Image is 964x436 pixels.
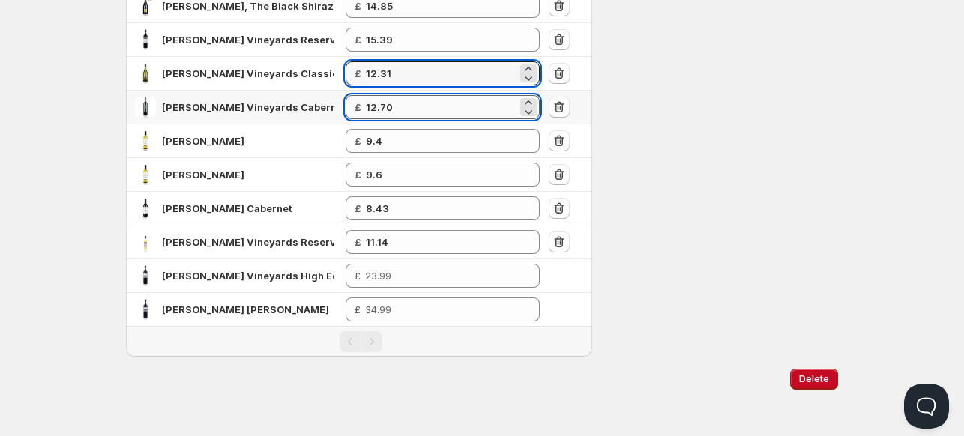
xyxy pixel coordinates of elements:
[355,270,361,282] span: £
[366,196,518,220] input: 11.99
[162,133,244,148] div: Barren Jack Pinot Grigio
[162,32,334,47] div: Berton Vineyards Reserve Coonawarra Cabernet Sauvignon
[355,34,361,46] strong: £
[162,67,460,79] span: [PERSON_NAME] Vineyards Classic Chardonnay Metal Label
[355,202,361,214] strong: £
[365,264,518,288] input: 23.99
[904,384,949,429] iframe: Help Scout Beacon - Open
[366,95,518,119] input: 15.99
[162,270,454,282] span: [PERSON_NAME] Vineyards High Eden Cabernet Sauvignon
[162,169,244,181] span: [PERSON_NAME]
[162,303,329,315] span: [PERSON_NAME] [PERSON_NAME]
[366,61,518,85] input: 14.99
[790,369,838,390] button: Delete
[366,230,518,254] input: 14.99
[162,234,334,249] div: Berton Vineyards Reserve Botrytis Semillon
[162,167,244,182] div: Barren Jack Chardonnay
[162,34,507,46] span: [PERSON_NAME] Vineyards Reserve Coonawarra Cabernet Sauvignon
[162,100,334,115] div: Berton Vineyards Cabernet Sauvignon Metal Label
[162,202,292,214] span: [PERSON_NAME] Cabernet
[366,129,518,153] input: 11.99
[366,163,518,187] input: 11.99
[162,236,429,248] span: [PERSON_NAME] Vineyards Reserve Botrytis Semillon
[355,303,361,315] span: £
[355,236,361,248] strong: £
[366,28,518,52] input: 18.99
[162,101,460,113] span: [PERSON_NAME] Vineyards Cabernet Sauvignon Metal Label
[162,302,329,317] div: Berton Vineyards Bonsai Shiraz
[355,67,361,79] strong: £
[355,101,361,113] strong: £
[126,326,592,357] nav: Pagination
[799,373,829,385] span: Delete
[162,268,334,283] div: Berton Vineyards High Eden Cabernet Sauvignon
[162,201,292,216] div: Barren Jack Shiraz Cabernet
[162,135,244,147] span: [PERSON_NAME]
[355,135,361,147] strong: £
[162,66,334,81] div: Berton Vineyards Classic Chardonnay Metal Label
[355,169,361,181] strong: £
[365,297,518,321] input: 34.99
